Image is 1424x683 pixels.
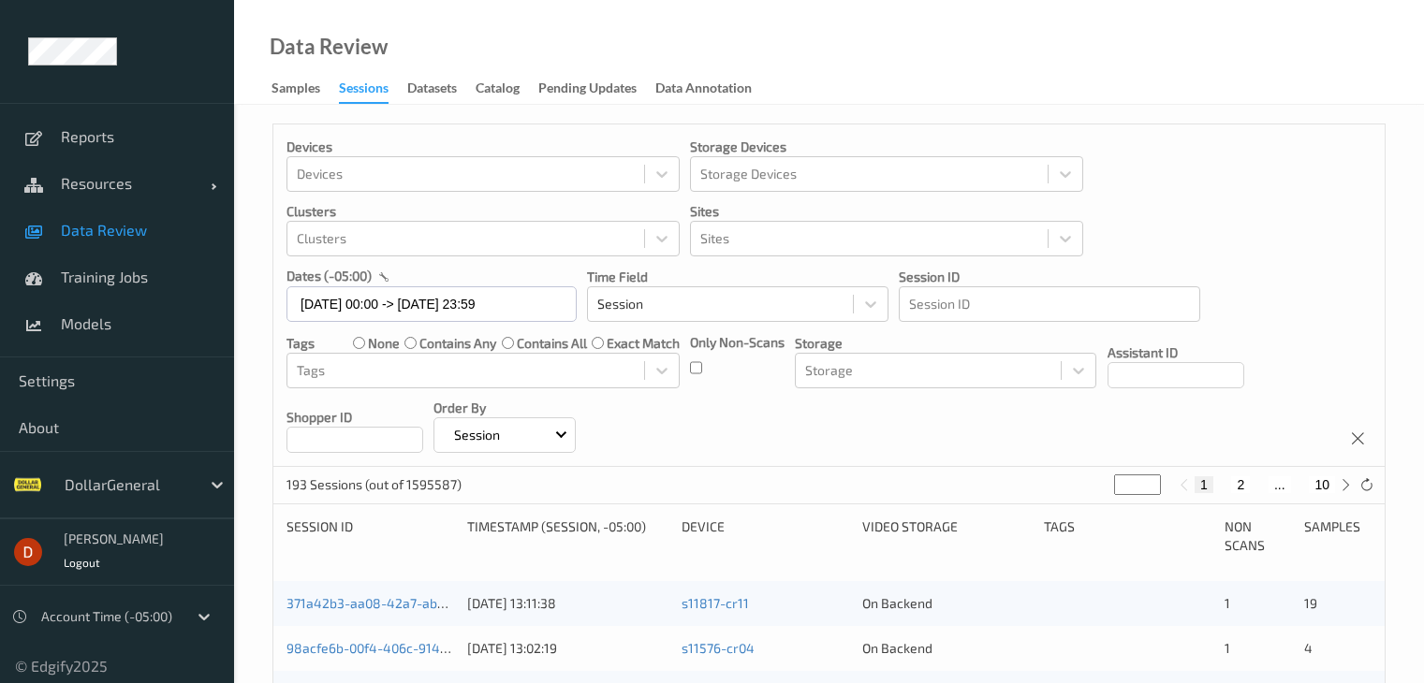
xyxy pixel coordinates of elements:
[655,76,771,102] a: Data Annotation
[407,76,476,102] a: Datasets
[339,79,389,104] div: Sessions
[690,333,785,352] p: Only Non-Scans
[655,79,752,102] div: Data Annotation
[286,595,545,611] a: 371a42b3-aa08-42a7-ab98-f0443c7673e3
[682,517,849,555] div: Device
[419,334,496,353] label: contains any
[286,475,462,494] p: 193 Sessions (out of 1595587)
[286,640,540,656] a: 98acfe6b-00f4-406c-9143-a96117424322
[1108,343,1244,362] p: Assistant ID
[682,595,749,611] a: s11817-cr11
[467,594,668,613] div: [DATE] 13:11:38
[433,399,576,417] p: Order By
[1304,640,1313,656] span: 4
[862,639,1030,658] div: On Backend
[1304,517,1372,555] div: Samples
[467,639,668,658] div: [DATE] 13:02:19
[1044,517,1211,555] div: Tags
[286,202,680,221] p: Clusters
[286,517,454,555] div: Session ID
[862,517,1030,555] div: Video Storage
[407,79,457,102] div: Datasets
[682,640,755,656] a: s11576-cr04
[607,334,680,353] label: exact match
[587,268,888,286] p: Time Field
[1225,640,1230,656] span: 1
[1269,476,1291,493] button: ...
[286,138,680,156] p: Devices
[899,268,1200,286] p: Session ID
[690,138,1083,156] p: Storage Devices
[476,76,538,102] a: Catalog
[795,334,1096,353] p: Storage
[538,79,637,102] div: Pending Updates
[339,76,407,104] a: Sessions
[1231,476,1250,493] button: 2
[272,79,320,102] div: Samples
[1309,476,1335,493] button: 10
[690,202,1083,221] p: Sites
[862,594,1030,613] div: On Backend
[368,334,400,353] label: none
[272,76,339,102] a: Samples
[448,426,506,444] p: Session
[538,76,655,102] a: Pending Updates
[1195,476,1213,493] button: 1
[286,267,372,285] p: dates (-05:00)
[286,408,423,427] p: Shopper ID
[1225,517,1292,555] div: Non Scans
[286,334,315,353] p: Tags
[270,37,388,56] div: Data Review
[517,334,587,353] label: contains all
[476,79,520,102] div: Catalog
[1304,595,1317,611] span: 19
[467,517,668,555] div: Timestamp (Session, -05:00)
[1225,595,1230,611] span: 1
